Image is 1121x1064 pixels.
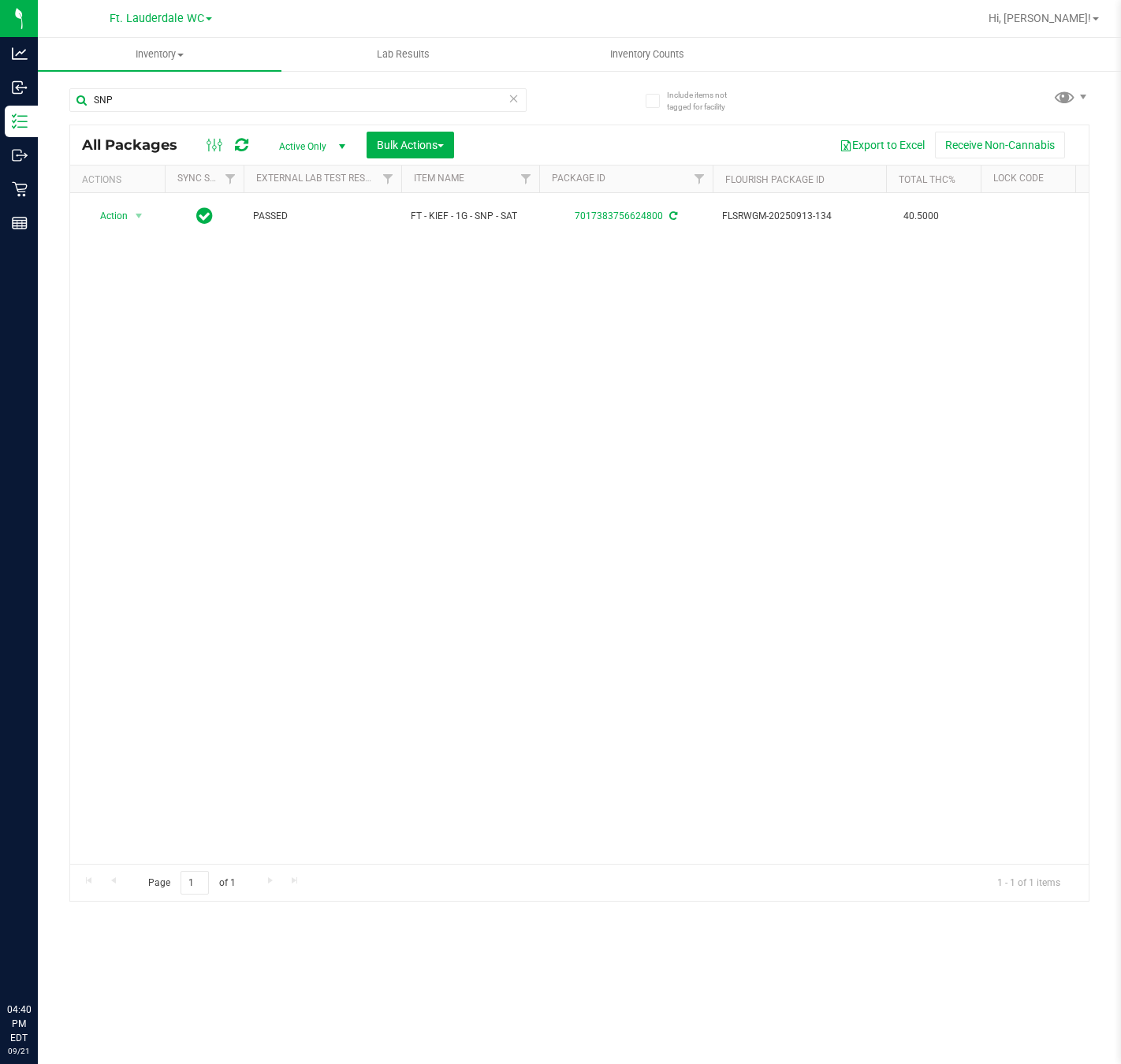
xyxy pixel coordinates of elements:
[667,210,677,221] span: Sync from Compliance System
[667,89,746,113] span: Include items not tagged for facility
[414,173,464,184] a: Item Name
[985,871,1073,895] span: 1 - 1 of 1 items
[38,47,281,61] span: Inventory
[82,174,158,185] div: Actions
[1073,166,1099,192] a: Filter
[12,80,28,95] inline-svg: Inbound
[687,166,713,192] a: Filter
[722,209,877,224] span: FLSRWGM-20250913-134
[7,1045,31,1057] p: 09/21
[135,871,248,895] span: Page of 1
[253,209,392,224] span: PASSED
[196,205,213,227] span: In Sync
[82,136,193,154] span: All Packages
[281,38,525,71] a: Lab Results
[218,166,244,192] a: Filter
[12,147,28,163] inline-svg: Outbound
[508,88,520,109] span: Clear
[16,938,63,985] iframe: Resource center
[86,205,128,227] span: Action
[725,174,825,185] a: Flourish Package ID
[181,871,209,895] input: 1
[989,12,1091,24] span: Hi, [PERSON_NAME]!
[110,12,204,25] span: Ft. Lauderdale WC
[12,181,28,197] inline-svg: Retail
[7,1003,31,1045] p: 04:40 PM EDT
[375,166,401,192] a: Filter
[993,173,1044,184] a: Lock Code
[411,209,530,224] span: FT - KIEF - 1G - SNP - SAT
[356,47,451,61] span: Lab Results
[177,173,238,184] a: Sync Status
[367,132,454,158] button: Bulk Actions
[552,173,605,184] a: Package ID
[896,205,947,228] span: 40.5000
[829,132,935,158] button: Export to Excel
[256,173,380,184] a: External Lab Test Result
[12,215,28,231] inline-svg: Reports
[69,88,527,112] input: Search Package ID, Item Name, SKU, Lot or Part Number...
[525,38,769,71] a: Inventory Counts
[899,174,955,185] a: Total THC%
[935,132,1065,158] button: Receive Non-Cannabis
[12,113,28,129] inline-svg: Inventory
[129,205,149,227] span: select
[513,166,539,192] a: Filter
[377,139,444,151] span: Bulk Actions
[12,46,28,61] inline-svg: Analytics
[589,47,706,61] span: Inventory Counts
[38,38,281,71] a: Inventory
[575,210,663,221] a: 7017383756624800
